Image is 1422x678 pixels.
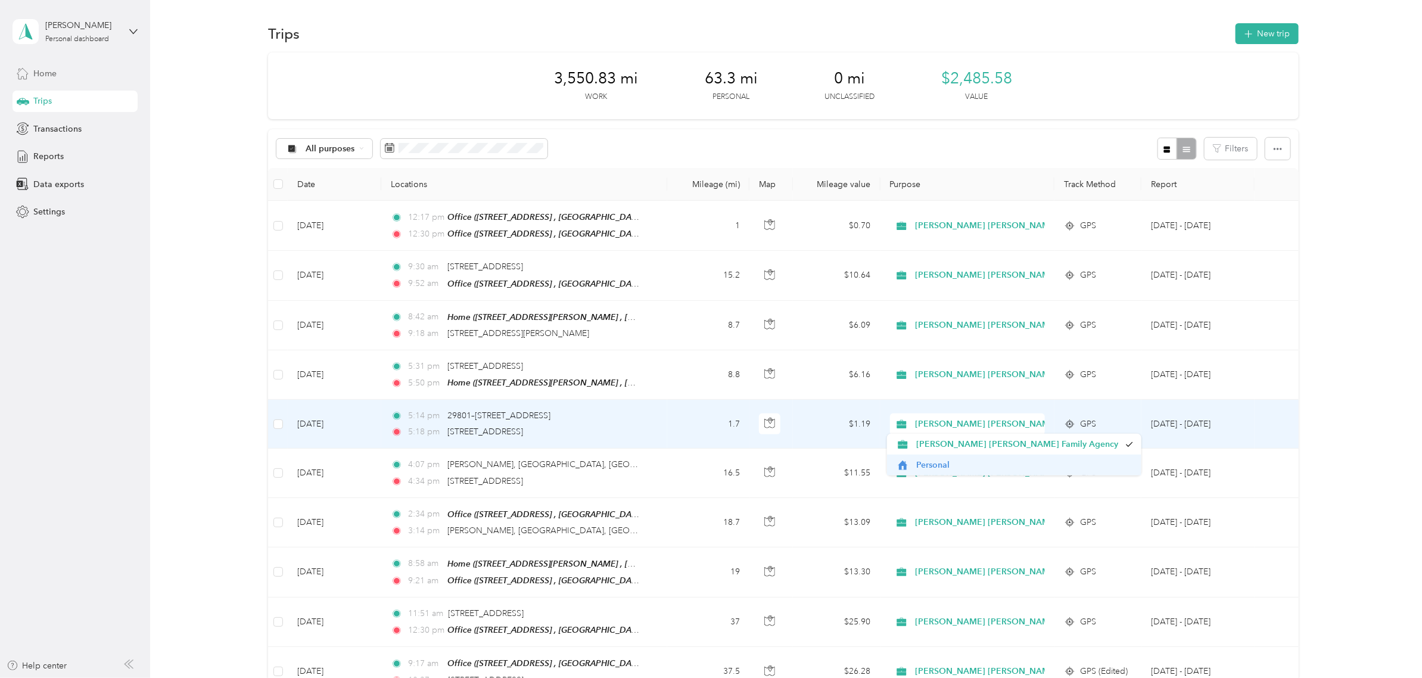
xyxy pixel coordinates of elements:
td: $10.64 [793,251,880,300]
span: [PERSON_NAME] [PERSON_NAME] Family Agency [915,269,1117,282]
span: Office ([STREET_ADDRESS] , [GEOGRAPHIC_DATA], [GEOGRAPHIC_DATA]) [447,625,733,635]
td: [DATE] [288,548,381,598]
span: 5:14 pm [408,409,442,422]
span: Trips [33,95,52,107]
span: [PERSON_NAME], [GEOGRAPHIC_DATA], [GEOGRAPHIC_DATA] [447,525,695,536]
span: 29801–[STREET_ADDRESS] [447,410,550,421]
span: [STREET_ADDRESS] [447,427,523,437]
td: $13.09 [793,498,880,548]
span: Transactions [33,123,82,135]
span: Home [33,67,57,80]
span: 12:30 pm [408,624,442,637]
td: Aug 16 - 31, 2025 [1141,548,1255,598]
span: Office ([STREET_ADDRESS] , [GEOGRAPHIC_DATA], [GEOGRAPHIC_DATA]) [447,509,733,520]
td: $1.19 [793,400,880,449]
span: GPS [1080,219,1096,232]
td: $0.70 [793,201,880,251]
td: [DATE] [288,498,381,548]
span: [PERSON_NAME] [PERSON_NAME] Family Agency [915,219,1117,232]
span: All purposes [306,145,355,153]
span: GPS [1080,319,1096,332]
td: 18.7 [667,498,749,548]
span: 9:18 am [408,327,442,340]
span: [STREET_ADDRESS] [449,608,524,618]
td: 1 [667,201,749,251]
span: Reports [33,150,64,163]
th: Mileage value [793,168,880,201]
button: Filters [1205,138,1257,160]
span: 9:30 am [408,260,442,273]
p: Unclassified [824,92,875,102]
span: Home ([STREET_ADDRESS][PERSON_NAME] , [GEOGRAPHIC_DATA], [GEOGRAPHIC_DATA]) [447,312,799,322]
td: Aug 16 - 31, 2025 [1141,350,1255,400]
span: 11:51 am [408,607,443,620]
th: Date [288,168,381,201]
span: [PERSON_NAME] [PERSON_NAME] Family Agency [915,319,1117,332]
span: [PERSON_NAME] [PERSON_NAME] Family Agency [917,438,1119,450]
td: Sep 1 - 15, 2025 [1141,301,1255,350]
span: Office ([STREET_ADDRESS] , [GEOGRAPHIC_DATA], [GEOGRAPHIC_DATA]) [447,212,733,222]
td: $13.30 [793,548,880,598]
span: 0 mi [834,69,865,88]
span: 3:14 pm [408,524,442,537]
span: Data exports [33,178,84,191]
td: Aug 16 - 31, 2025 [1141,498,1255,548]
td: 37 [667,598,749,647]
span: 12:17 pm [408,211,442,224]
span: [PERSON_NAME] [PERSON_NAME] Family Agency [915,615,1117,629]
span: [PERSON_NAME] [PERSON_NAME] Family Agency [915,565,1117,579]
span: $2,485.58 [941,69,1012,88]
span: 5:50 pm [408,377,442,390]
span: 9:52 am [408,277,442,290]
td: $11.55 [793,449,880,497]
td: 8.8 [667,350,749,400]
span: 5:31 pm [408,360,442,373]
th: Map [749,168,793,201]
span: Office ([STREET_ADDRESS] , [GEOGRAPHIC_DATA], [GEOGRAPHIC_DATA]) [447,229,733,239]
span: [PERSON_NAME], [GEOGRAPHIC_DATA], [GEOGRAPHIC_DATA] [447,459,695,469]
h1: Trips [268,27,300,40]
p: Value [966,92,988,102]
th: Mileage (mi) [667,168,749,201]
th: Track Method [1054,168,1141,201]
span: Personal [917,459,1134,471]
span: GPS [1080,565,1096,579]
td: [DATE] [288,201,381,251]
th: Purpose [880,168,1054,201]
span: 2:34 pm [408,508,442,521]
span: 8:42 am [408,310,442,324]
span: [STREET_ADDRESS] [447,262,523,272]
td: $6.09 [793,301,880,350]
button: New trip [1236,23,1299,44]
td: [DATE] [288,598,381,647]
td: [DATE] [288,449,381,497]
div: Personal dashboard [45,36,109,43]
span: 63.3 mi [705,69,758,88]
iframe: Everlance-gr Chat Button Frame [1355,611,1422,678]
span: [STREET_ADDRESS] [447,476,523,486]
td: Sep 1 - 15, 2025 [1141,201,1255,251]
td: 15.2 [667,251,749,300]
td: $6.16 [793,350,880,400]
td: Aug 16 - 31, 2025 [1141,598,1255,647]
th: Locations [381,168,667,201]
span: GPS (Edited) [1080,665,1128,678]
td: [DATE] [288,301,381,350]
span: Office ([STREET_ADDRESS] , [GEOGRAPHIC_DATA], [GEOGRAPHIC_DATA]) [447,576,733,586]
span: GPS [1080,269,1096,282]
td: Sep 1 - 15, 2025 [1141,251,1255,300]
span: GPS [1080,516,1096,529]
span: [PERSON_NAME] [PERSON_NAME] Family Agency [915,368,1117,381]
td: Aug 16 - 31, 2025 [1141,449,1255,497]
button: Help center [7,660,67,672]
p: Work [585,92,607,102]
div: [PERSON_NAME] [45,19,120,32]
span: [PERSON_NAME] [PERSON_NAME] Family Agency [915,665,1117,678]
th: Report [1141,168,1255,201]
td: Aug 16 - 31, 2025 [1141,400,1255,449]
span: [STREET_ADDRESS] [447,361,523,371]
span: [PERSON_NAME] [PERSON_NAME] Family Agency [915,418,1117,431]
span: 9:21 am [408,574,442,587]
span: 5:18 pm [408,425,442,438]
